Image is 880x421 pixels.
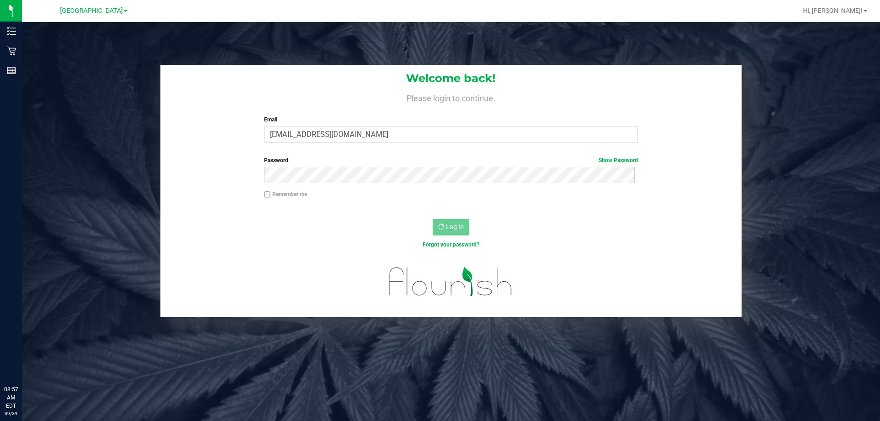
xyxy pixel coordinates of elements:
[60,7,123,15] span: [GEOGRAPHIC_DATA]
[7,27,16,36] inline-svg: Inventory
[7,46,16,55] inline-svg: Retail
[4,410,18,417] p: 09/29
[4,385,18,410] p: 08:57 AM EDT
[160,92,742,103] h4: Please login to continue.
[160,72,742,84] h1: Welcome back!
[264,191,270,198] input: Remember me
[423,241,479,248] a: Forgot your password?
[264,157,288,164] span: Password
[264,115,638,124] label: Email
[264,190,307,198] label: Remember me
[433,219,469,235] button: Log In
[446,223,464,230] span: Log In
[599,157,638,164] a: Show Password
[378,258,523,305] img: flourish_logo.svg
[803,7,863,14] span: Hi, [PERSON_NAME]!
[7,66,16,75] inline-svg: Reports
